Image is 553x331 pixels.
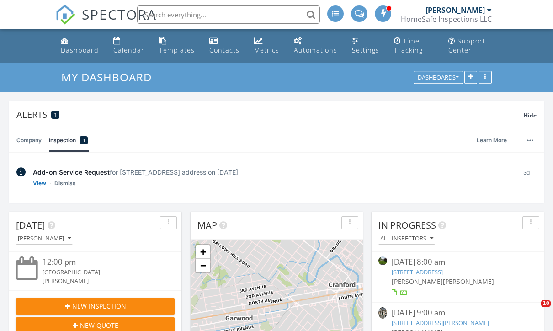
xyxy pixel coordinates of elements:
[196,245,210,259] a: Zoom in
[527,139,533,141] img: ellipsis-632cfdd7c38ec3a7d453.svg
[55,12,157,32] a: SPECTORA
[290,33,341,59] a: Automations (Advanced)
[16,219,45,231] span: [DATE]
[113,46,144,54] div: Calendar
[43,268,161,277] div: [GEOGRAPHIC_DATA]
[394,37,423,54] div: Time Tracking
[18,235,71,242] div: [PERSON_NAME]
[294,46,337,54] div: Automations
[137,5,320,24] input: Search everything...
[477,136,512,145] a: Learn More
[155,33,198,59] a: Templates
[254,46,279,54] div: Metrics
[378,256,537,297] a: [DATE] 8:00 am [STREET_ADDRESS] [PERSON_NAME][PERSON_NAME]
[16,298,175,315] button: New Inspection
[43,256,161,268] div: 12:00 pm
[110,33,148,59] a: Calendar
[348,33,383,59] a: Settings
[197,219,217,231] span: Map
[392,319,489,327] a: [STREET_ADDRESS][PERSON_NAME]
[159,46,195,54] div: Templates
[352,46,379,54] div: Settings
[54,112,57,118] span: 1
[57,33,102,59] a: Dashboard
[250,33,283,59] a: Metrics
[80,320,118,330] span: New Quote
[524,112,537,119] span: Hide
[33,167,509,177] div: for [STREET_ADDRESS] address on [DATE]
[83,136,85,145] span: 1
[425,5,485,15] div: [PERSON_NAME]
[16,167,26,177] img: info-2c025b9f2229fc06645a.svg
[196,259,210,272] a: Zoom out
[16,128,42,152] a: Company
[443,277,494,286] span: [PERSON_NAME]
[392,268,443,276] a: [STREET_ADDRESS]
[392,256,524,268] div: [DATE] 8:00 am
[61,69,160,85] a: My Dashboard
[414,71,463,84] button: Dashboards
[209,46,239,54] div: Contacts
[541,300,551,307] span: 10
[380,235,433,242] div: All Inspectors
[390,33,437,59] a: Time Tracking
[43,277,161,285] div: [PERSON_NAME]
[516,167,537,188] div: 3d
[401,15,492,24] div: HomeSafe Inspections LLC
[206,33,243,59] a: Contacts
[33,168,110,176] span: Add-on Service Request
[55,5,75,25] img: The Best Home Inspection Software - Spectora
[392,277,443,286] span: [PERSON_NAME]
[16,108,524,121] div: Alerts
[445,33,496,59] a: Support Center
[72,301,126,311] span: New Inspection
[54,179,76,188] a: Dismiss
[16,233,73,245] button: [PERSON_NAME]
[33,179,46,188] a: View
[378,256,387,265] img: streetview
[392,307,524,319] div: [DATE] 9:00 am
[378,233,435,245] button: All Inspectors
[61,46,99,54] div: Dashboard
[522,300,544,322] iframe: Intercom live chat
[49,128,88,152] a: Inspection
[378,219,436,231] span: In Progress
[378,307,387,319] img: 9557179%2Fcover_photos%2FEbaHVk36Pk1FGe8RNJQT%2Fsmall.jpg
[82,5,157,24] span: SPECTORA
[418,75,459,81] div: Dashboards
[448,37,485,54] div: Support Center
